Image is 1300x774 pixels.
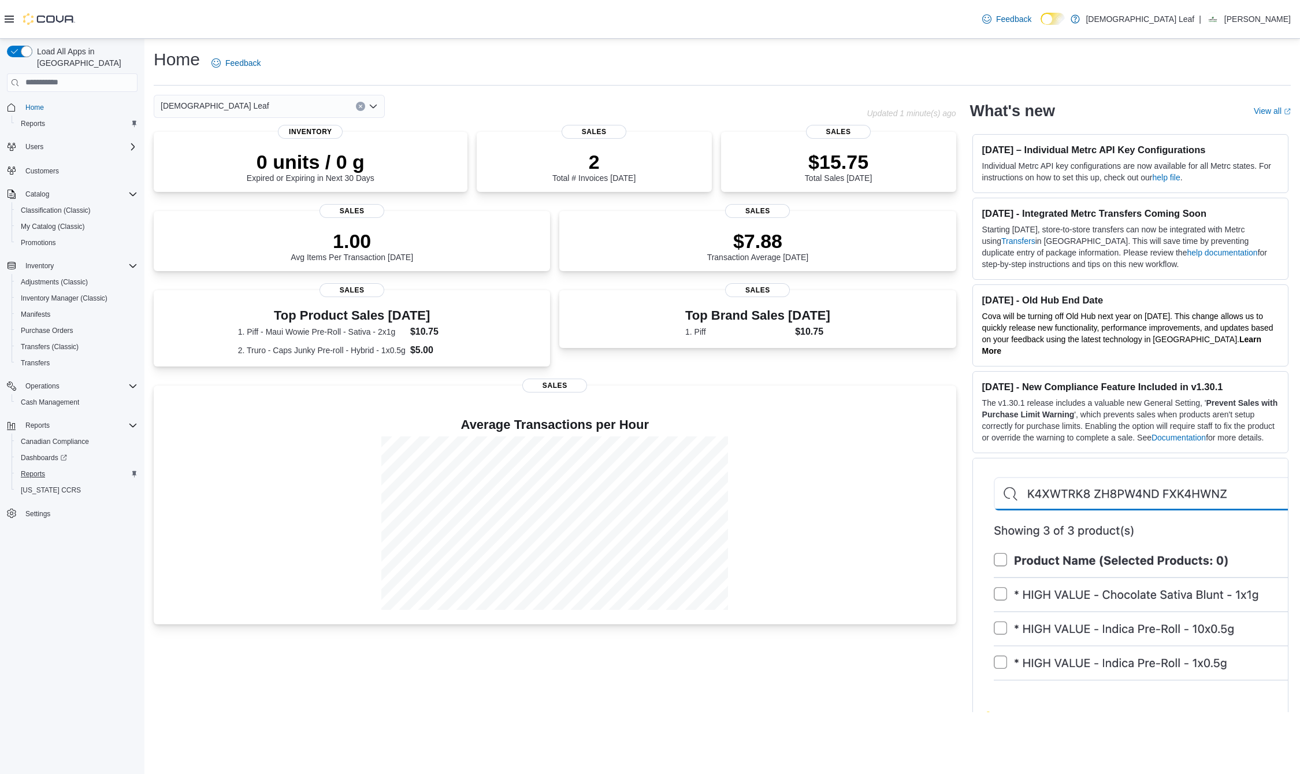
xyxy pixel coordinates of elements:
button: Manifests [12,306,142,323]
a: Learn More [982,335,1262,355]
button: Home [2,99,142,116]
div: Breeanne Ridge [1206,12,1220,26]
a: Reports [16,467,50,481]
a: Dashboards [12,450,142,466]
span: Inventory Manager (Classic) [16,291,138,305]
span: [DEMOGRAPHIC_DATA] Leaf [161,99,269,113]
span: Feedback [996,13,1031,25]
span: [US_STATE] CCRS [21,486,81,495]
span: Reports [21,469,45,479]
span: Manifests [21,310,50,319]
a: Promotions [16,236,61,250]
span: Reports [25,421,50,430]
span: Cash Management [21,398,79,407]
a: Adjustments (Classic) [16,275,92,289]
span: Cash Management [16,395,138,409]
span: Inventory [21,259,138,273]
span: Transfers [16,356,138,370]
a: Customers [21,164,64,178]
p: The v1.30.1 release includes a valuable new General Setting, ' ', which prevents sales when produ... [982,397,1279,443]
button: Operations [2,378,142,394]
span: Purchase Orders [21,326,73,335]
button: Reports [2,417,142,434]
button: Reports [21,419,54,432]
span: Operations [21,379,138,393]
a: Classification (Classic) [16,203,95,217]
button: My Catalog (Classic) [12,219,142,235]
span: Dashboards [21,453,67,462]
span: Promotions [16,236,138,250]
div: Transaction Average [DATE] [707,229,809,262]
button: Inventory Manager (Classic) [12,290,142,306]
p: 0 units / 0 g [247,150,374,173]
p: $7.88 [707,229,809,253]
span: Reports [21,119,45,128]
button: Catalog [21,187,54,201]
span: Settings [25,509,50,519]
button: Open list of options [369,102,378,111]
button: Catalog [2,186,142,202]
a: Feedback [207,51,265,75]
span: Reports [16,117,138,131]
h3: [DATE] - Old Hub End Date [982,294,1279,306]
span: Reports [16,467,138,481]
button: Users [2,139,142,155]
button: Promotions [12,235,142,251]
button: Clear input [356,102,365,111]
p: Updated 1 minute(s) ago [867,109,956,118]
button: Reports [12,466,142,482]
span: Inventory [25,261,54,271]
span: Transfers (Classic) [21,342,79,351]
span: Transfers (Classic) [16,340,138,354]
a: Transfers [1001,236,1035,246]
span: Adjustments (Classic) [16,275,138,289]
nav: Complex example [7,94,138,552]
dt: 1. Piff - Maui Wowie Pre-Roll - Sativa - 2x1g [238,326,406,338]
a: Documentation [1152,433,1206,442]
button: Cash Management [12,394,142,410]
dd: $10.75 [410,325,466,339]
button: Adjustments (Classic) [12,274,142,290]
a: Canadian Compliance [16,435,94,449]
dt: 2. Truro - Caps Junky Pre-roll - Hybrid - 1x0.5g [238,345,406,356]
a: help file [1153,173,1180,182]
a: View allExternal link [1254,106,1291,116]
span: Customers [25,166,59,176]
img: Cova [23,13,75,25]
span: Users [25,142,43,151]
span: Washington CCRS [16,483,138,497]
span: Sales [725,283,790,297]
strong: Prevent Sales with Purchase Limit Warning [982,398,1278,419]
span: My Catalog (Classic) [21,222,85,231]
span: Dashboards [16,451,138,465]
input: Dark Mode [1041,13,1065,25]
span: Classification (Classic) [21,206,91,215]
p: $15.75 [805,150,872,173]
span: Feedback [225,57,261,69]
span: Sales [725,204,790,218]
a: Feedback [978,8,1036,31]
a: Inventory Manager (Classic) [16,291,112,305]
a: help documentation [1187,248,1257,257]
span: Canadian Compliance [21,437,89,446]
button: Canadian Compliance [12,434,142,450]
span: Canadian Compliance [16,435,138,449]
h3: Top Brand Sales [DATE] [685,309,830,323]
span: Sales [522,379,587,392]
p: 1.00 [291,229,413,253]
p: Individual Metrc API key configurations are now available for all Metrc states. For instructions ... [982,160,1279,183]
a: Reports [16,117,50,131]
a: Purchase Orders [16,324,78,338]
a: Settings [21,507,55,521]
button: Inventory [2,258,142,274]
span: Customers [21,163,138,177]
h3: Top Product Sales [DATE] [238,309,466,323]
span: Sales [562,125,626,139]
button: Classification (Classic) [12,202,142,219]
span: Home [21,100,138,114]
dd: $10.75 [795,325,830,339]
button: Settings [2,505,142,522]
button: Customers [2,162,142,179]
